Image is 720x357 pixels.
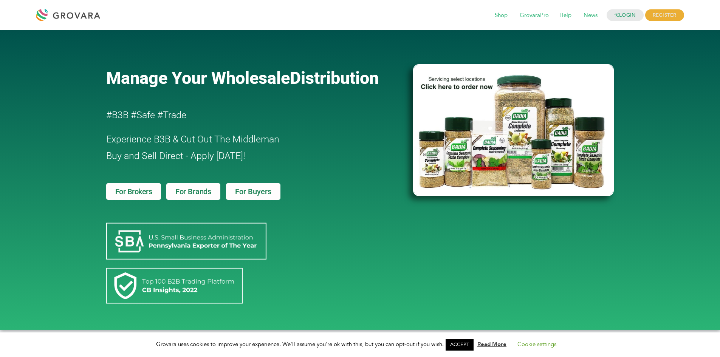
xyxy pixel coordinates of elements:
[235,188,271,195] span: For Buyers
[578,11,603,20] a: News
[106,68,290,88] span: Manage Your Wholesale
[175,188,211,195] span: For Brands
[645,9,684,21] span: REGISTER
[115,188,152,195] span: For Brokers
[514,8,554,23] span: GrovaraPro
[226,183,280,200] a: For Buyers
[166,183,220,200] a: For Brands
[106,183,161,200] a: For Brokers
[489,11,513,20] a: Shop
[554,8,577,23] span: Help
[607,9,644,21] a: LOGIN
[578,8,603,23] span: News
[156,340,564,348] span: Grovara uses cookies to improve your experience. We'll assume you're ok with this, but you can op...
[477,340,506,348] a: Read More
[514,11,554,20] a: GrovaraPro
[106,134,279,145] span: Experience B3B & Cut Out The Middleman
[446,339,474,351] a: ACCEPT
[554,11,577,20] a: Help
[106,150,245,161] span: Buy and Sell Direct - Apply [DATE]!
[106,107,370,124] h2: #B3B #Safe #Trade
[106,68,401,88] a: Manage Your WholesaleDistribution
[290,68,379,88] span: Distribution
[517,340,556,348] a: Cookie settings
[489,8,513,23] span: Shop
